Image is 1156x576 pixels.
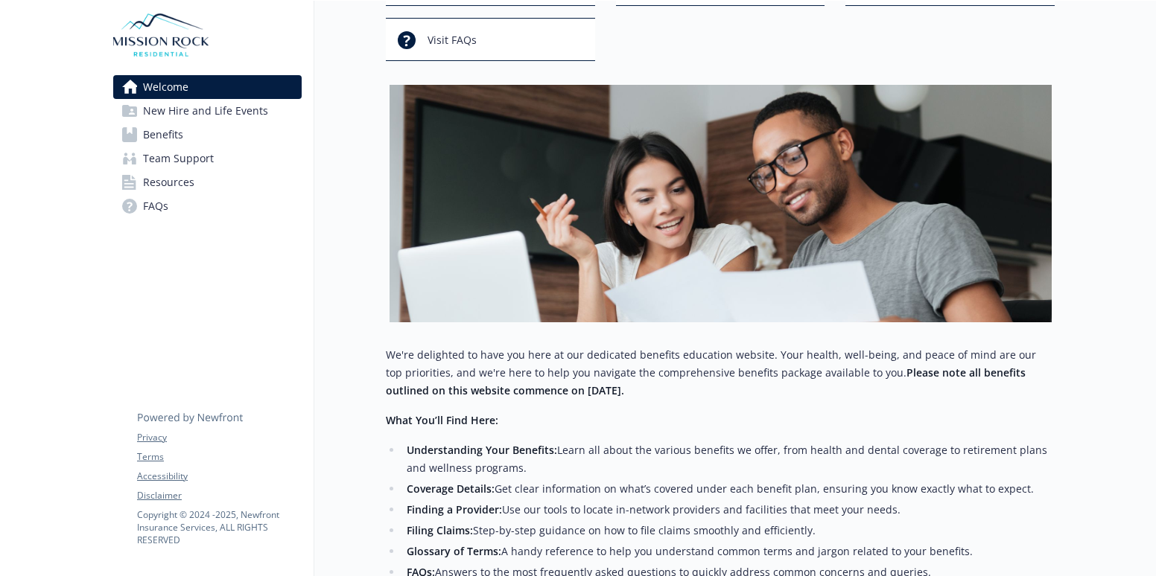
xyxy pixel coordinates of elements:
[143,123,183,147] span: Benefits
[407,502,502,516] strong: Finding a Provider:
[113,99,302,123] a: New Hire and Life Events
[113,75,302,99] a: Welcome
[407,481,495,496] strong: Coverage Details:
[390,85,1052,322] img: overview page banner
[407,443,557,457] strong: Understanding Your Benefits:
[143,170,194,194] span: Resources
[407,544,501,558] strong: Glossary of Terms:
[113,170,302,194] a: Resources
[137,489,301,502] a: Disclaimer
[386,346,1055,400] p: We're delighted to have you here at our dedicated benefits education website. Your health, well-b...
[386,413,498,427] strong: What You’ll Find Here:
[113,147,302,170] a: Team Support
[143,194,168,218] span: FAQs
[402,543,1055,560] li: A handy reference to help you understand common terms and jargon related to your benefits.
[143,147,214,170] span: Team Support
[137,508,301,546] p: Copyright © 2024 - 2025 , Newfront Insurance Services, ALL RIGHTS RESERVED
[428,26,477,54] span: Visit FAQs
[137,470,301,483] a: Accessibility
[407,523,473,537] strong: Filing Claims:
[113,194,302,218] a: FAQs
[402,522,1055,540] li: Step-by-step guidance on how to file claims smoothly and efficiently.
[402,480,1055,498] li: Get clear information on what’s covered under each benefit plan, ensuring you know exactly what t...
[143,99,268,123] span: New Hire and Life Events
[137,431,301,444] a: Privacy
[402,441,1055,477] li: Learn all about the various benefits we offer, from health and dental coverage to retirement plan...
[402,501,1055,519] li: Use our tools to locate in-network providers and facilities that meet your needs.
[113,123,302,147] a: Benefits
[137,450,301,464] a: Terms
[386,18,595,61] button: Visit FAQs
[143,75,188,99] span: Welcome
